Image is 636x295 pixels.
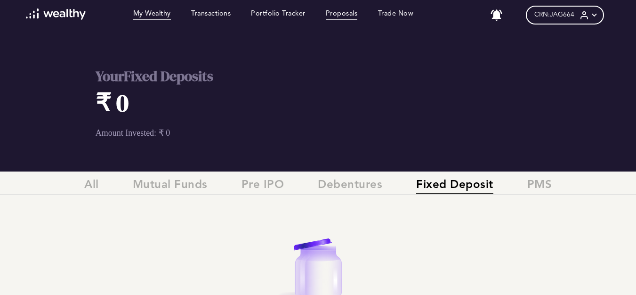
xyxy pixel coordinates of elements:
[96,86,366,119] h1: ₹ 0
[26,8,86,20] img: wl-logo-white.svg
[96,128,366,138] p: Amount Invested: ₹ 0
[527,179,552,194] span: PMS
[191,10,231,20] a: Transactions
[378,10,414,20] a: Trade Now
[251,10,306,20] a: Portfolio Tracker
[242,179,284,194] span: Pre IPO
[534,11,574,19] span: CRN: JAG664
[326,10,358,20] a: Proposals
[416,179,493,194] span: Fixed Deposit
[133,179,208,194] span: Mutual Funds
[133,10,171,20] a: My Wealthy
[318,179,382,194] span: Debentures
[96,66,366,86] h2: Your Fixed Deposits
[84,179,99,194] span: All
